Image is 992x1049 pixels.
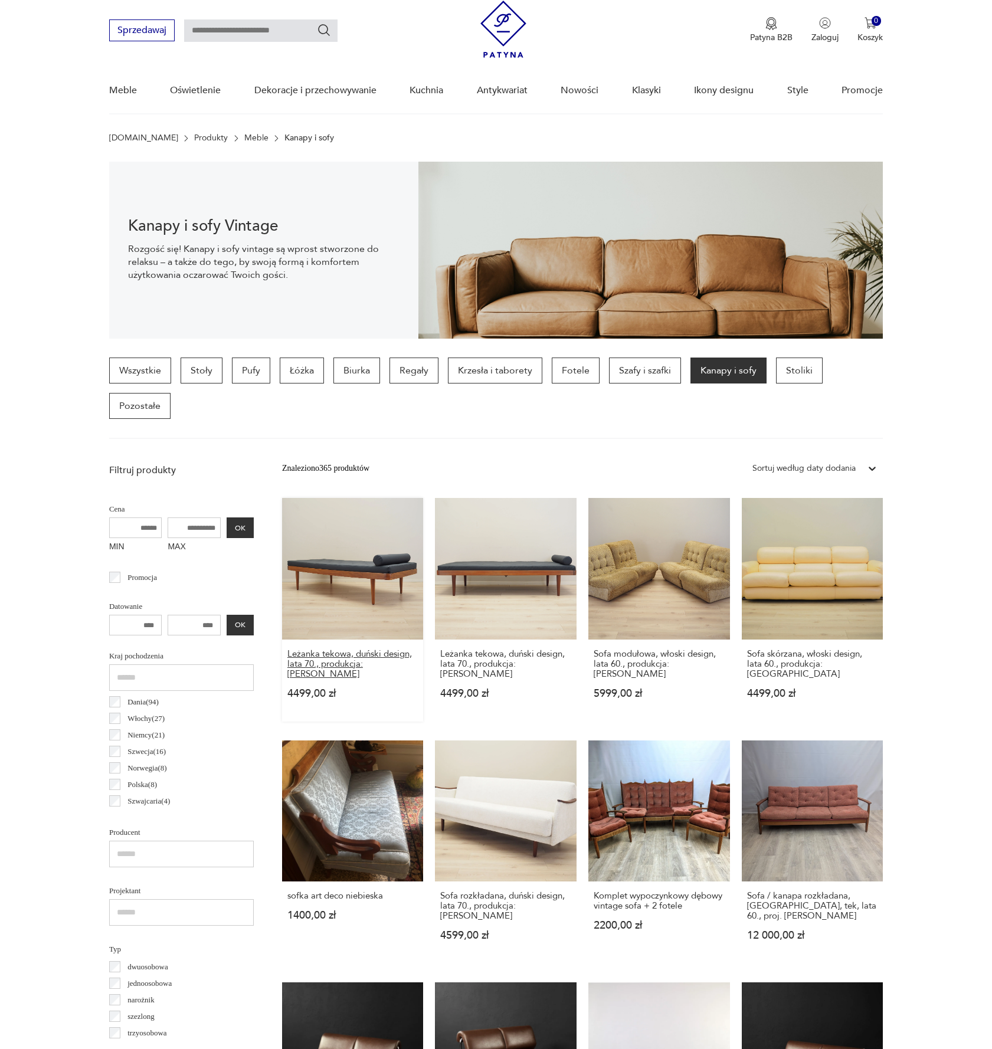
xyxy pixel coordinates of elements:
[317,23,331,37] button: Szukaj
[609,358,681,383] a: Szafy i szafki
[127,712,165,725] p: Włochy ( 27 )
[109,503,254,516] p: Cena
[127,1010,154,1023] p: szezlong
[282,740,424,964] a: sofka art deco niebieskasofka art deco niebieska1400,00 zł
[109,464,254,477] p: Filtruj produkty
[284,133,334,143] p: Kanapy i sofy
[448,358,542,383] a: Krzesła i taborety
[588,740,730,964] a: Komplet wypoczynkowy dębowy vintage sofa + 2 foteleKomplet wypoczynkowy dębowy vintage sofa + 2 f...
[109,358,171,383] a: Wszystkie
[440,891,571,921] h3: Sofa rozkładana, duński design, lata 70., produkcja: [PERSON_NAME]
[280,358,324,383] a: Łóżka
[440,649,571,679] h3: Leżanka tekowa, duński design, lata 70., produkcja: [PERSON_NAME]
[127,994,154,1007] p: narożnik
[282,462,369,475] div: Znaleziono 365 produktów
[561,68,598,113] a: Nowości
[287,891,418,901] h3: sofka art deco niebieska
[747,689,878,699] p: 4499,00 zł
[418,162,883,339] img: 4dcd11543b3b691785adeaf032051535.jpg
[819,17,831,29] img: Ikonka użytkownika
[168,538,221,557] label: MAX
[750,17,793,43] button: Patyna B2B
[127,571,157,584] p: Promocja
[588,498,730,722] a: Sofa modułowa, włoski design, lata 60., produkcja: WłochySofa modułowa, włoski design, lata 60., ...
[857,17,883,43] button: 0Koszyk
[127,729,165,742] p: Niemcy ( 21 )
[787,68,808,113] a: Style
[128,219,400,233] h1: Kanapy i sofy Vintage
[857,32,883,43] p: Koszyk
[109,600,254,613] p: Datowanie
[811,32,839,43] p: Zaloguj
[109,27,175,35] a: Sprzedawaj
[747,891,878,921] h3: Sofa / kanapa rozkładana, [GEOGRAPHIC_DATA], tek, lata 60., proj. [PERSON_NAME]
[632,68,661,113] a: Klasyki
[127,778,157,791] p: Polska ( 8 )
[128,242,400,281] p: Rozgość się! Kanapy i sofy vintage są wprost stworzone do relaksu – a także do tego, by swoją for...
[181,358,222,383] a: Stoły
[127,745,166,758] p: Szwecja ( 16 )
[127,762,166,775] p: Norwegia ( 8 )
[811,17,839,43] button: Zaloguj
[109,943,254,956] p: Typ
[594,689,725,699] p: 5999,00 zł
[694,68,754,113] a: Ikony designu
[594,891,725,911] h3: Komplet wypoczynkowy dębowy vintage sofa + 2 fotele
[227,517,254,538] button: OK
[477,68,528,113] a: Antykwariat
[170,68,221,113] a: Oświetlenie
[109,826,254,839] p: Producent
[194,133,228,143] a: Produkty
[227,615,254,635] button: OK
[742,498,883,722] a: Sofa skórzana, włoski design, lata 60., produkcja: WłochySofa skórzana, włoski design, lata 60., ...
[594,649,725,679] h3: Sofa modułowa, włoski design, lata 60., produkcja: [PERSON_NAME]
[127,696,159,709] p: Dania ( 94 )
[747,649,878,679] h3: Sofa skórzana, włoski design, lata 60., produkcja: [GEOGRAPHIC_DATA]
[109,393,171,419] p: Pozostałe
[244,133,269,143] a: Meble
[127,1027,166,1040] p: trzyosobowa
[552,358,600,383] a: Fotele
[254,68,376,113] a: Dekoracje i przechowywanie
[109,538,162,557] label: MIN
[109,650,254,663] p: Kraj pochodzenia
[594,920,725,930] p: 2200,00 zł
[865,17,876,29] img: Ikona koszyka
[389,358,438,383] a: Regały
[287,649,418,679] h3: Leżanka tekowa, duński design, lata 70., produkcja: [PERSON_NAME]
[287,910,418,920] p: 1400,00 zł
[752,462,856,475] div: Sortuj według daty dodania
[410,68,443,113] a: Kuchnia
[690,358,767,383] a: Kanapy i sofy
[232,358,270,383] a: Pufy
[127,961,168,973] p: dwuosobowa
[750,32,793,43] p: Patyna B2B
[127,795,170,808] p: Szwajcaria ( 4 )
[750,17,793,43] a: Ikona medaluPatyna B2B
[842,68,883,113] a: Promocje
[440,930,571,940] p: 4599,00 zł
[282,498,424,722] a: Leżanka tekowa, duński design, lata 70., produkcja: DaniaLeżanka tekowa, duński design, lata 70.,...
[109,19,175,41] button: Sprzedawaj
[765,17,777,30] img: Ikona medalu
[872,16,882,26] div: 0
[440,689,571,699] p: 4499,00 zł
[776,358,823,383] a: Stoliki
[287,689,418,699] p: 4499,00 zł
[747,930,878,940] p: 12 000,00 zł
[480,1,526,58] img: Patyna - sklep z meblami i dekoracjami vintage
[333,358,380,383] a: Biurka
[127,811,186,824] p: Czechosłowacja ( 3 )
[127,977,172,990] p: jednoosobowa
[109,884,254,897] p: Projektant
[109,133,178,143] a: [DOMAIN_NAME]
